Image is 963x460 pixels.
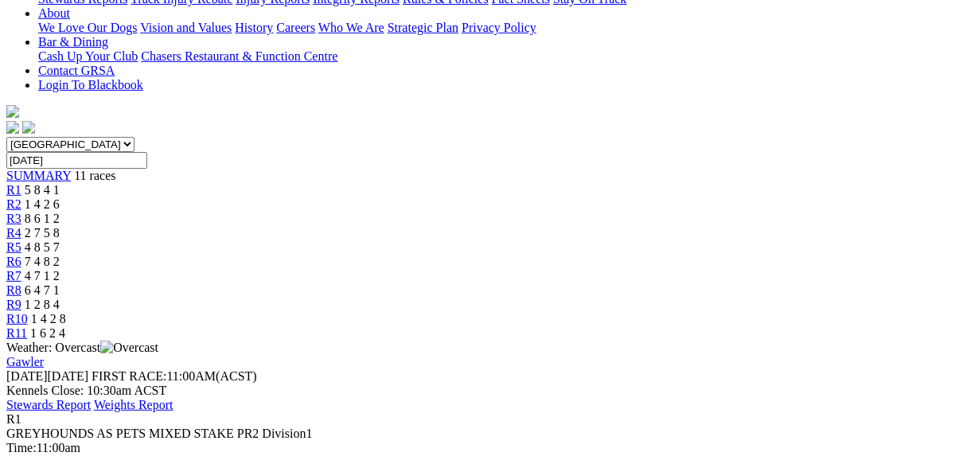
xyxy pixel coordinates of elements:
[6,255,21,268] a: R6
[6,369,88,383] span: [DATE]
[6,226,21,240] a: R4
[276,21,315,34] a: Careers
[92,369,166,383] span: FIRST RACE:
[25,269,60,283] span: 4 7 1 2
[38,21,137,34] a: We Love Our Dogs
[6,183,21,197] a: R1
[6,283,21,297] a: R8
[25,197,60,211] span: 1 4 2 6
[462,21,536,34] a: Privacy Policy
[38,6,70,20] a: About
[6,427,957,441] div: GREYHOUNDS AS PETS MIXED STAKE PR2 Division1
[25,212,60,225] span: 8 6 1 2
[38,78,143,92] a: Login To Blackbook
[140,21,232,34] a: Vision and Values
[38,49,957,64] div: Bar & Dining
[6,326,27,340] a: R11
[6,298,21,311] a: R9
[25,226,60,240] span: 2 7 5 8
[38,49,138,63] a: Cash Up Your Club
[6,152,147,169] input: Select date
[388,21,458,34] a: Strategic Plan
[31,312,66,326] span: 1 4 2 8
[6,197,21,211] a: R2
[235,21,273,34] a: History
[6,240,21,254] a: R5
[6,269,21,283] a: R7
[318,21,384,34] a: Who We Are
[6,169,71,182] a: SUMMARY
[6,384,957,398] div: Kennels Close: 10:30am ACST
[6,105,19,118] img: logo-grsa-white.png
[25,255,60,268] span: 7 4 8 2
[6,441,957,455] div: 11:00am
[38,21,957,35] div: About
[22,121,35,134] img: twitter.svg
[92,369,257,383] span: 11:00AM(ACST)
[38,64,115,77] a: Contact GRSA
[38,35,108,49] a: Bar & Dining
[6,398,91,411] a: Stewards Report
[6,341,158,354] span: Weather: Overcast
[100,341,158,355] img: Overcast
[6,369,48,383] span: [DATE]
[6,312,28,326] a: R10
[6,121,19,134] img: facebook.svg
[94,398,173,411] a: Weights Report
[6,412,21,426] span: R1
[6,212,21,225] a: R3
[141,49,337,63] a: Chasers Restaurant & Function Centre
[74,169,115,182] span: 11 races
[25,298,60,311] span: 1 2 8 4
[30,326,65,340] span: 1 6 2 4
[25,240,60,254] span: 4 8 5 7
[6,355,44,368] a: Gawler
[25,183,60,197] span: 5 8 4 1
[25,283,60,297] span: 6 4 7 1
[6,441,37,454] span: Time:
